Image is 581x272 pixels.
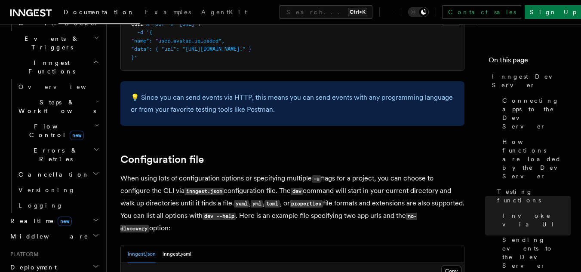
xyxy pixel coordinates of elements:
[137,29,143,35] span: -d
[7,34,94,52] span: Events & Triggers
[492,72,571,89] span: Inngest Dev Server
[128,245,156,263] button: inngest.json
[176,21,197,27] span: "[URL]"
[140,3,196,23] a: Examples
[120,172,464,235] p: When using lots of configuration options or specifying multiple flags for a project, you can choo...
[203,213,236,220] code: dev --help
[131,21,143,27] span: curl
[291,188,303,195] code: dev
[7,213,101,229] button: Realtimenew
[197,21,200,27] span: \
[120,153,204,165] a: Configuration file
[499,208,571,232] a: Invoke via UI
[145,9,191,15] span: Examples
[348,8,367,16] kbd: Ctrl+K
[494,184,571,208] a: Testing functions
[18,186,75,193] span: Versioning
[7,31,101,55] button: Events & Triggers
[502,138,571,180] span: How functions are loaded by the Dev Server
[15,198,101,213] a: Logging
[167,21,173,27] span: -v
[7,79,101,213] div: Inngest Functions
[489,69,571,93] a: Inngest Dev Server
[15,95,101,119] button: Steps & Workflows
[499,134,571,184] a: How functions are loaded by the Dev Server
[201,9,247,15] span: AgentKit
[7,229,101,244] button: Middleware
[15,146,93,163] span: Errors & Retries
[15,182,101,198] a: Versioning
[131,38,224,44] span: "name": "user.avatar.uploaded",
[497,187,571,205] span: Testing functions
[7,263,57,272] span: Deployment
[184,188,224,195] code: inngest.json
[131,46,252,52] span: "data": { "url": "[URL][DOMAIN_NAME]." }
[146,29,152,35] span: '{
[489,55,571,69] h4: On this page
[280,5,372,19] button: Search...Ctrl+K
[15,167,101,182] button: Cancellation
[443,5,521,19] a: Contact sales
[163,245,191,263] button: inngest.yaml
[15,143,101,167] button: Errors & Retries
[15,122,95,139] span: Flow Control
[64,9,135,15] span: Documentation
[7,55,101,79] button: Inngest Functions
[152,21,164,27] span: POST
[70,131,84,140] span: new
[15,98,96,115] span: Steps & Workflows
[499,93,571,134] a: Connecting apps to the Dev Server
[58,3,140,24] a: Documentation
[143,21,149,27] span: -X
[15,119,101,143] button: Flow Controlnew
[290,200,323,208] code: properties
[131,92,454,116] p: 💡 Since you can send events via HTTP, this means you can send events with any programming languag...
[7,232,89,241] span: Middleware
[15,170,89,179] span: Cancellation
[502,235,571,270] span: Sending events to the Dev Server
[58,217,72,226] span: new
[7,251,39,258] span: Platform
[7,58,93,76] span: Inngest Functions
[408,7,429,17] button: Toggle dark mode
[264,200,280,208] code: toml
[312,175,321,183] code: -u
[18,83,107,90] span: Overview
[196,3,252,23] a: AgentKit
[18,202,63,209] span: Logging
[502,211,571,229] span: Invoke via UI
[234,200,249,208] code: yaml
[131,55,137,61] span: }'
[7,217,72,225] span: Realtime
[251,200,263,208] code: yml
[120,213,417,232] code: no-discovery
[15,79,101,95] a: Overview
[502,96,571,131] span: Connecting apps to the Dev Server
